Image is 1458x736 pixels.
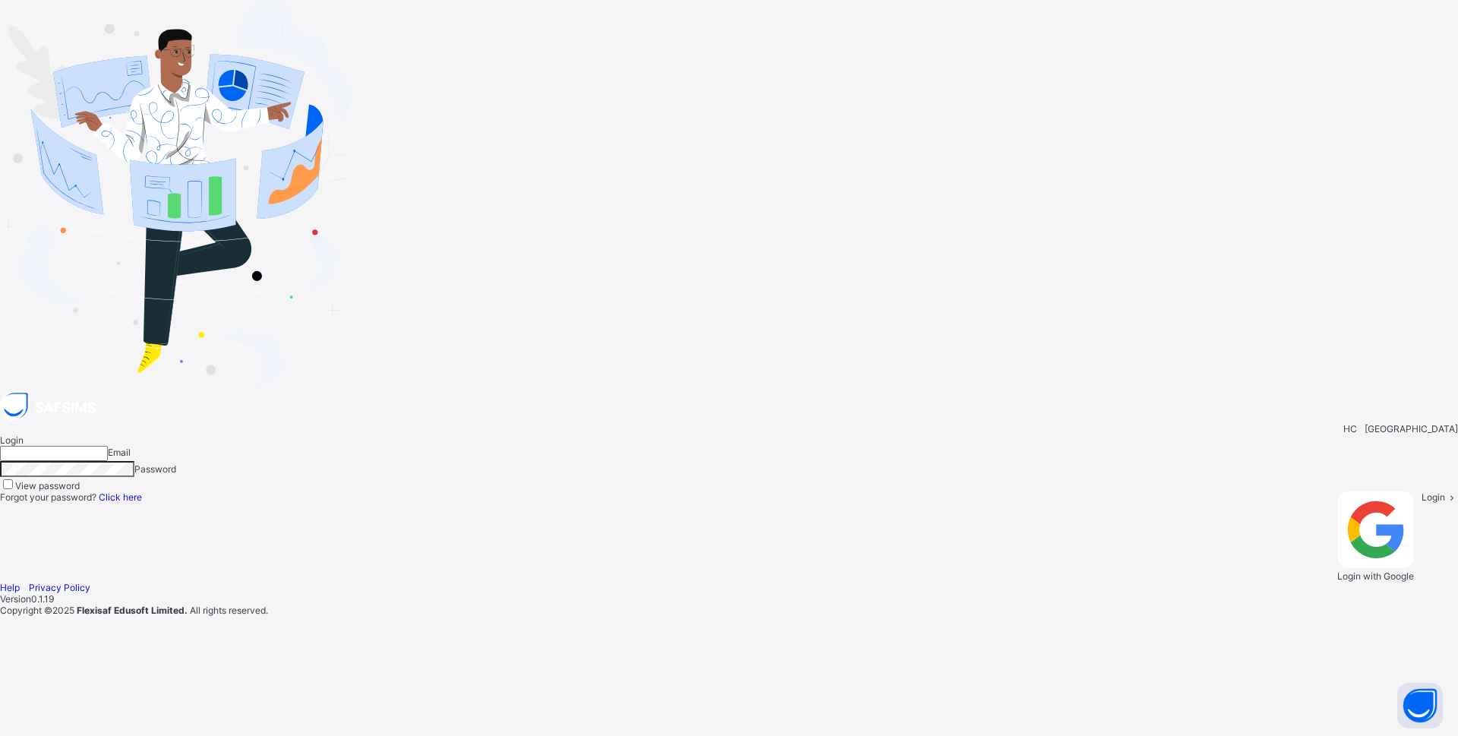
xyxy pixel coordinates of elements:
a: Privacy Policy [29,582,90,593]
span: Email [108,447,131,458]
label: View password [15,480,80,491]
span: Login [1422,491,1445,503]
span: Password [134,463,176,475]
img: google.396cfc9801f0270233282035f929180a.svg [1337,491,1414,568]
span: Login with Google [1337,570,1414,582]
strong: Flexisaf Edusoft Limited. [77,605,188,616]
span: HC [1343,423,1357,434]
span: [GEOGRAPHIC_DATA] [1365,423,1458,434]
a: Click here [99,491,142,503]
button: Open asap [1397,683,1443,728]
